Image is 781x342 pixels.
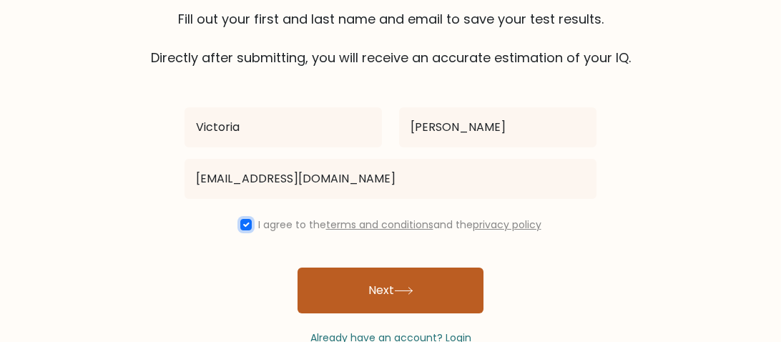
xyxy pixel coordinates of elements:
div: Fill out your first and last name and email to save your test results. Directly after submitting,... [47,9,734,67]
button: Next [298,268,483,313]
input: Email [185,159,596,199]
a: privacy policy [473,218,541,232]
input: First name [185,107,382,147]
a: terms and conditions [326,218,433,232]
label: I agree to the and the [258,218,541,232]
input: Last name [399,107,596,147]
